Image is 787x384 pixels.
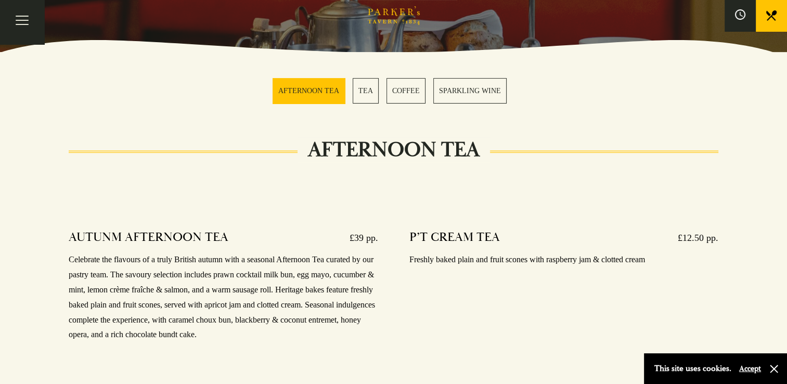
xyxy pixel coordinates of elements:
[339,229,378,246] p: £39 pp.
[409,252,718,267] p: Freshly baked plain and fruit scones with raspberry jam & clotted cream
[69,229,228,246] h4: AUTUNM AFTERNOON TEA
[769,364,779,374] button: Close and accept
[69,252,378,342] p: Celebrate the flavours of a truly British autumn with a seasonal Afternoon Tea curated by our pas...
[739,364,761,374] button: Accept
[654,361,731,376] p: This site uses cookies.
[433,78,507,104] a: 4 / 4
[353,78,379,104] a: 2 / 4
[273,78,345,104] a: 1 / 4
[298,137,490,162] h2: AFTERNOON TEA
[409,229,500,246] h4: P’T CREAM TEA
[667,229,718,246] p: £12.50 pp.
[386,78,425,104] a: 3 / 4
